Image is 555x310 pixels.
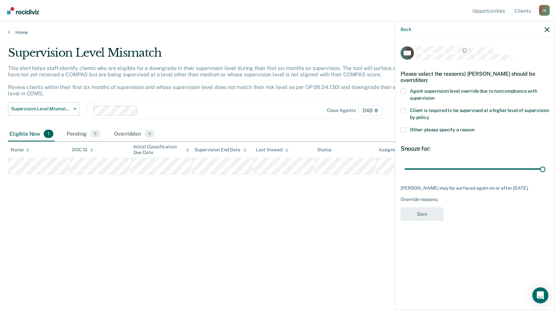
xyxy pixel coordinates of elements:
[72,147,93,153] div: DOC ID
[401,185,549,191] div: [PERSON_NAME] may be surfaced again on or after [DATE].
[379,147,410,153] div: Assigned to
[194,147,246,153] div: Supervision End Date
[327,108,355,113] div: Clear agents
[410,88,537,101] span: Agent supervision level override due to noncompliance with supervision
[144,130,155,138] span: 0
[539,5,550,16] div: J K
[11,106,71,112] span: Supervision Level Mismatch
[133,144,189,155] div: Initial Classification Due Date
[401,27,411,32] button: Back
[65,127,102,142] div: Pending
[8,65,420,97] p: This alert helps staff identify clients who are eligible for a downgrade in their supervision lev...
[317,147,332,153] div: Status
[401,65,549,89] div: Please select the reason(s) [PERSON_NAME] should be overridden:
[256,147,288,153] div: Last Viewed
[532,287,548,303] div: Open Intercom Messenger
[113,127,156,142] div: Overridden
[401,207,444,221] button: Save
[8,46,424,65] div: Supervision Level Mismatch
[410,127,475,132] span: Other: please specify a reason
[358,105,383,116] span: D4B
[11,147,29,153] div: Name
[539,5,550,16] button: Profile dropdown button
[7,7,39,14] img: Recidiviz
[410,108,549,120] span: Client is required to be supervised at a higher level of supervision by policy
[44,130,53,138] span: 1
[90,130,100,138] span: 0
[8,127,55,142] div: Eligible Now
[401,145,549,152] div: Snooze for:
[8,29,547,35] a: Home
[401,197,549,202] div: Override reasons:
